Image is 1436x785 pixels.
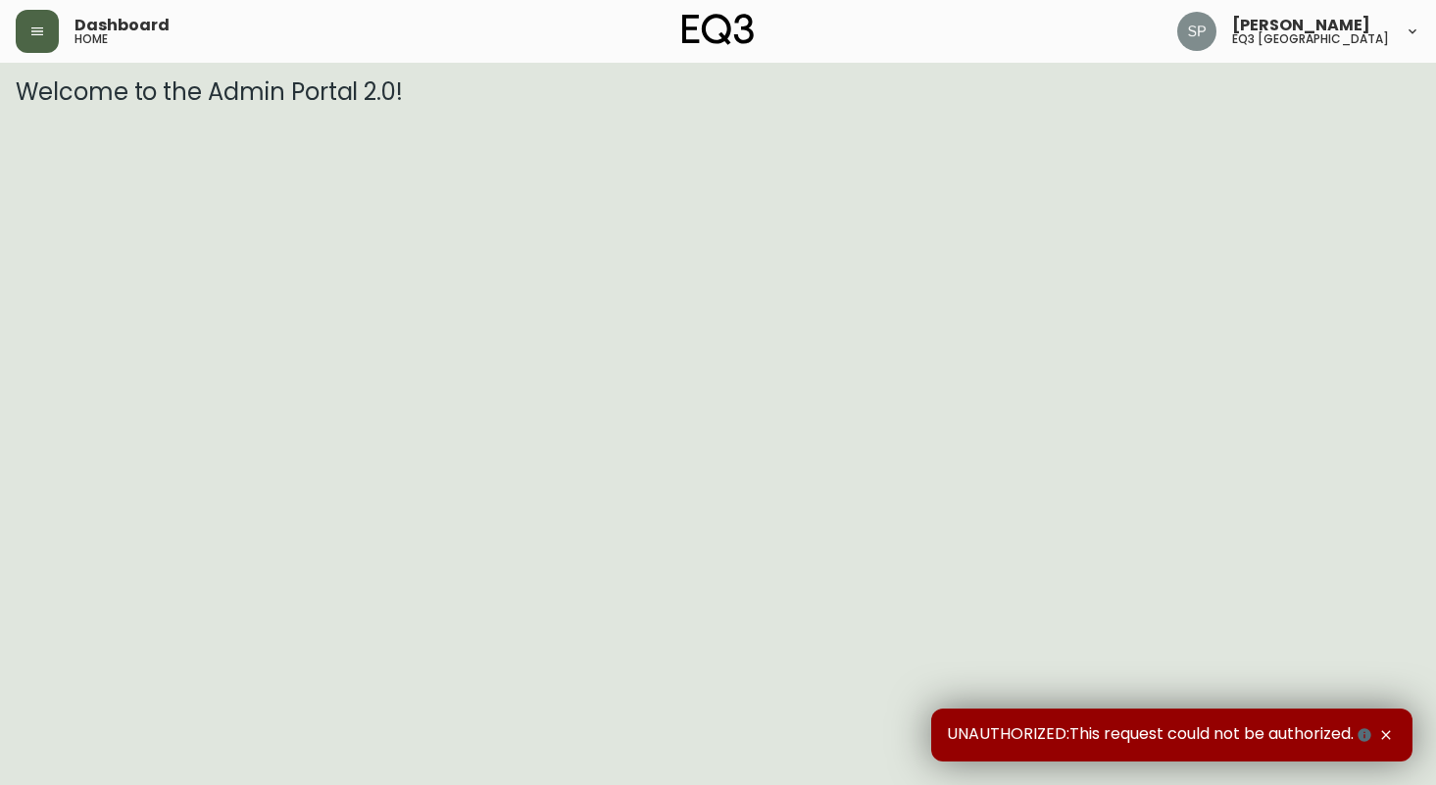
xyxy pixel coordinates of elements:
h3: Welcome to the Admin Portal 2.0! [16,78,1420,106]
h5: home [74,33,108,45]
span: UNAUTHORIZED:This request could not be authorized. [947,724,1375,746]
span: Dashboard [74,18,170,33]
span: [PERSON_NAME] [1232,18,1370,33]
img: logo [682,14,755,45]
h5: eq3 [GEOGRAPHIC_DATA] [1232,33,1389,45]
img: 25c0ecf8c5ed261b7fd55956ee48612f [1177,12,1216,51]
